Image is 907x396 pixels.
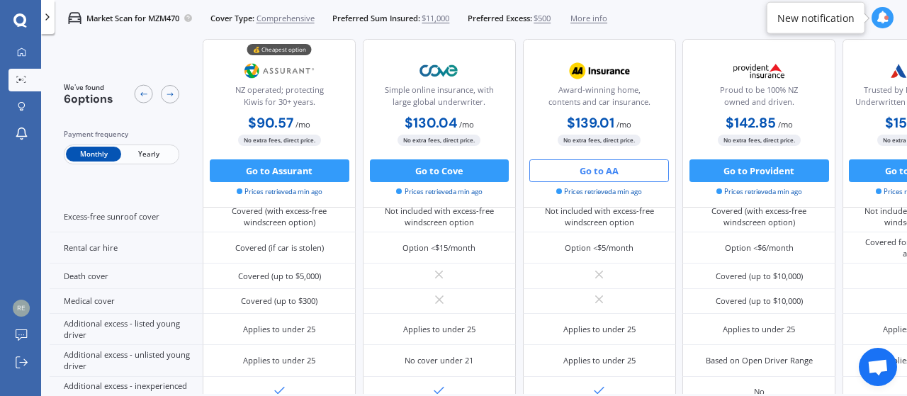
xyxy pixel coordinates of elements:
[50,264,203,288] div: Death cover
[295,119,310,130] span: / mo
[121,147,176,162] span: Yearly
[50,232,203,264] div: Rental car hire
[210,159,349,182] button: Go to Assurant
[531,205,667,228] div: Not included with excess-free windscreen option
[405,355,473,366] div: No cover under 21
[563,355,636,366] div: Applies to under 25
[212,205,348,228] div: Covered (with excess-free windscreen option)
[238,271,321,282] div: Covered (up to $5,000)
[567,114,614,132] b: $139.01
[243,355,315,366] div: Applies to under 25
[64,129,179,140] div: Payment frequency
[532,84,665,113] div: Award-winning home, contents and car insurance.
[235,242,324,254] div: Covered (if car is stolen)
[213,84,346,113] div: NZ operated; protecting Kiwis for 30+ years.
[396,187,482,197] span: Prices retrieved a min ago
[689,159,829,182] button: Go to Provident
[64,91,113,106] span: 6 options
[402,57,477,85] img: Cove.webp
[859,348,897,386] a: Open chat
[534,13,551,24] span: $500
[716,271,803,282] div: Covered (up to $10,000)
[403,324,475,335] div: Applies to under 25
[562,57,637,85] img: AA.webp
[529,159,669,182] button: Go to AA
[616,119,631,130] span: / mo
[692,84,826,113] div: Proud to be 100% NZ owned and driven.
[64,83,113,93] span: We've found
[398,135,480,146] span: No extra fees, direct price.
[422,13,449,24] span: $11,000
[257,13,315,24] span: Comprehensive
[370,159,509,182] button: Go to Cove
[210,13,254,24] span: Cover Type:
[778,119,793,130] span: / mo
[86,13,179,24] p: Market Scan for MZM470
[718,135,801,146] span: No extra fees, direct price.
[563,324,636,335] div: Applies to under 25
[725,242,794,254] div: Option <$6/month
[242,57,317,85] img: Assurant.png
[556,187,642,197] span: Prices retrieved a min ago
[13,300,30,317] img: 40c972dfec20d6c04ff94515f19f45c9
[371,205,507,228] div: Not included with excess-free windscreen option
[238,135,321,146] span: No extra fees, direct price.
[716,295,803,307] div: Covered (up to $10,000)
[66,147,121,162] span: Monthly
[373,84,506,113] div: Simple online insurance, with large global underwriter.
[50,289,203,314] div: Medical cover
[468,13,532,24] span: Preferred Excess:
[68,11,81,25] img: car.f15378c7a67c060ca3f3.svg
[248,114,293,132] b: $90.57
[565,242,633,254] div: Option <$5/month
[50,314,203,345] div: Additional excess - listed young driver
[243,324,315,335] div: Applies to under 25
[691,205,827,228] div: Covered (with excess-free windscreen option)
[726,114,776,132] b: $142.85
[50,201,203,232] div: Excess-free sunroof cover
[241,295,317,307] div: Covered (up to $300)
[723,324,795,335] div: Applies to under 25
[716,187,802,197] span: Prices retrieved a min ago
[570,13,607,24] span: More info
[332,13,420,24] span: Preferred Sum Insured:
[459,119,474,130] span: / mo
[706,355,813,366] div: Based on Open Driver Range
[558,135,641,146] span: No extra fees, direct price.
[777,11,855,25] div: New notification
[247,45,312,56] div: 💰 Cheapest option
[402,242,475,254] div: Option <$15/month
[237,187,322,197] span: Prices retrieved a min ago
[721,57,796,85] img: Provident.png
[405,114,457,132] b: $130.04
[50,345,203,376] div: Additional excess - unlisted young driver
